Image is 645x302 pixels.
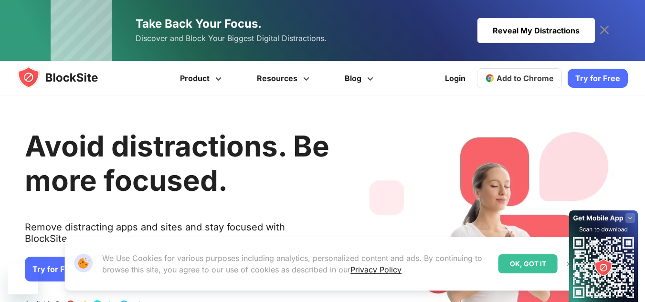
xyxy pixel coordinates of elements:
button: Close [563,258,575,270]
a: Login [439,67,471,90]
span: Add to Chrome [497,73,554,83]
a: Product [164,61,241,95]
div: OK, GOT IT [498,254,558,273]
a: Try for Free [568,69,628,88]
iframe: Botão para abrir a janela de mensagens [8,264,38,294]
a: Blog [328,61,392,95]
p: We Use Cookies for various purposes including analytics, personalized content and ads. By continu... [102,252,491,275]
img: chrome-icon.svg [485,73,495,83]
span: Take Back Your Focus. [136,17,262,31]
h1: Avoid distractions. Be more focused. [25,129,329,198]
text: Remove distracting apps and sites and stay focused with BlockSite [25,221,329,252]
span: Discover and Block Your Biggest Digital Distractions. [136,31,327,45]
a: Privacy Policy [350,265,402,274]
div: Reveal My Distractions [477,18,595,43]
a: Resources [241,61,328,95]
img: blocksite-icon.5d769676.svg [17,66,116,89]
a: Add to Chrome [477,68,562,88]
img: Close [565,260,573,268]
